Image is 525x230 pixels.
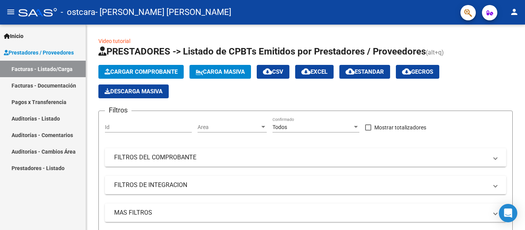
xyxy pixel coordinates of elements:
[98,46,426,57] span: PRESTADORES -> Listado de CPBTs Emitidos por Prestadores / Proveedores
[189,65,251,79] button: Carga Masiva
[105,68,178,75] span: Cargar Comprobante
[402,67,411,76] mat-icon: cloud_download
[105,204,506,222] mat-expansion-panel-header: MAS FILTROS
[198,124,260,131] span: Area
[114,208,488,217] mat-panel-title: MAS FILTROS
[4,32,23,40] span: Inicio
[272,124,287,130] span: Todos
[61,4,95,21] span: - ostcara
[98,38,130,44] a: Video tutorial
[4,48,74,57] span: Prestadores / Proveedores
[114,181,488,189] mat-panel-title: FILTROS DE INTEGRACION
[374,123,426,132] span: Mostrar totalizadores
[95,4,231,21] span: - [PERSON_NAME] [PERSON_NAME]
[6,7,15,17] mat-icon: menu
[396,65,439,79] button: Gecros
[98,65,184,79] button: Cargar Comprobante
[346,68,384,75] span: Estandar
[426,49,444,56] span: (alt+q)
[196,68,245,75] span: Carga Masiva
[105,176,506,194] mat-expansion-panel-header: FILTROS DE INTEGRACION
[105,148,506,167] mat-expansion-panel-header: FILTROS DEL COMPROBANTE
[402,68,433,75] span: Gecros
[263,68,283,75] span: CSV
[339,65,390,79] button: Estandar
[263,67,272,76] mat-icon: cloud_download
[301,67,311,76] mat-icon: cloud_download
[510,7,519,17] mat-icon: person
[98,84,169,98] app-download-masive: Descarga masiva de comprobantes (adjuntos)
[301,68,327,75] span: EXCEL
[105,88,163,95] span: Descarga Masiva
[257,65,289,79] button: CSV
[114,153,488,162] mat-panel-title: FILTROS DEL COMPROBANTE
[105,105,131,116] h3: Filtros
[499,204,517,222] div: Open Intercom Messenger
[295,65,334,79] button: EXCEL
[98,84,169,98] button: Descarga Masiva
[346,67,355,76] mat-icon: cloud_download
